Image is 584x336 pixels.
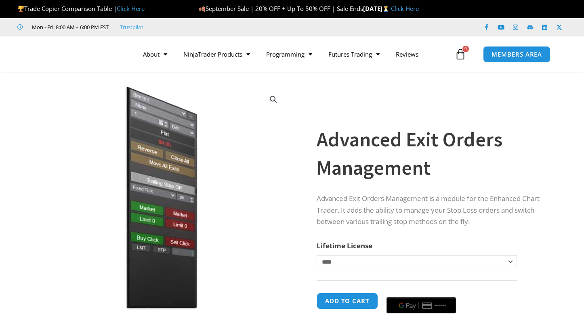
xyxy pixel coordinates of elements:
[443,42,478,66] a: 0
[199,4,363,13] span: September Sale | 20% OFF + Up To 50% OFF | Sale Ends
[27,40,113,69] img: LogoAI | Affordable Indicators – NinjaTrader
[317,241,372,250] label: Lifetime License
[492,51,542,57] span: MEMBERS AREA
[391,4,419,13] a: Click Here
[483,46,550,63] a: MEMBERS AREA
[388,45,426,63] a: Reviews
[363,4,391,13] strong: [DATE]
[199,6,205,12] img: 🍂
[175,45,258,63] a: NinjaTrader Products
[30,22,109,32] span: Mon - Fri: 8:00 AM – 6:00 PM EST
[317,272,329,278] a: Clear options
[317,293,378,309] button: Add to cart
[27,86,287,310] img: AdvancedStopLossMgmt
[383,6,389,12] img: ⏳
[17,4,145,13] span: Trade Copier Comparison Table |
[120,22,143,32] a: Trustpilot
[18,6,24,12] img: 🏆
[266,92,281,107] a: View full-screen image gallery
[317,125,552,182] h1: Advanced Exit Orders Management
[135,45,453,63] nav: Menu
[317,193,552,228] p: Advanced Exit Orders Management is a module for the Enhanced Chart Trader. It adds the ability to...
[117,4,145,13] a: Click Here
[387,297,456,313] button: Buy with GPay
[258,45,320,63] a: Programming
[462,46,469,52] span: 0
[434,303,446,309] text: ••••••
[385,292,458,292] iframe: Secure payment input frame
[320,45,388,63] a: Futures Trading
[135,45,175,63] a: About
